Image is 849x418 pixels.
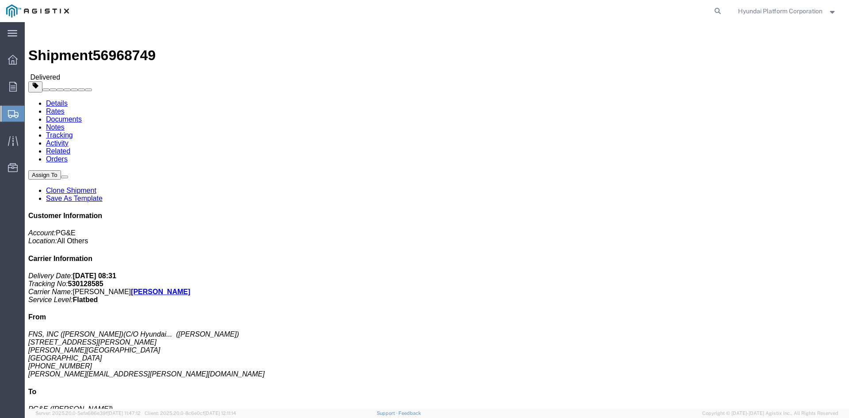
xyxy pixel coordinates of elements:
[702,410,838,417] span: Copyright © [DATE]-[DATE] Agistix Inc., All Rights Reserved
[35,410,141,416] span: Server: 2025.20.0-5efa686e39f
[398,410,421,416] a: Feedback
[107,410,141,416] span: [DATE] 11:47:12
[145,410,236,416] span: Client: 2025.20.0-8c6e0cf
[25,22,849,409] iframe: FS Legacy Container
[738,6,822,16] span: Hyundai Platform Corporation
[377,410,399,416] a: Support
[738,6,837,16] button: Hyundai Platform Corporation
[204,410,236,416] span: [DATE] 12:11:14
[6,4,69,18] img: logo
